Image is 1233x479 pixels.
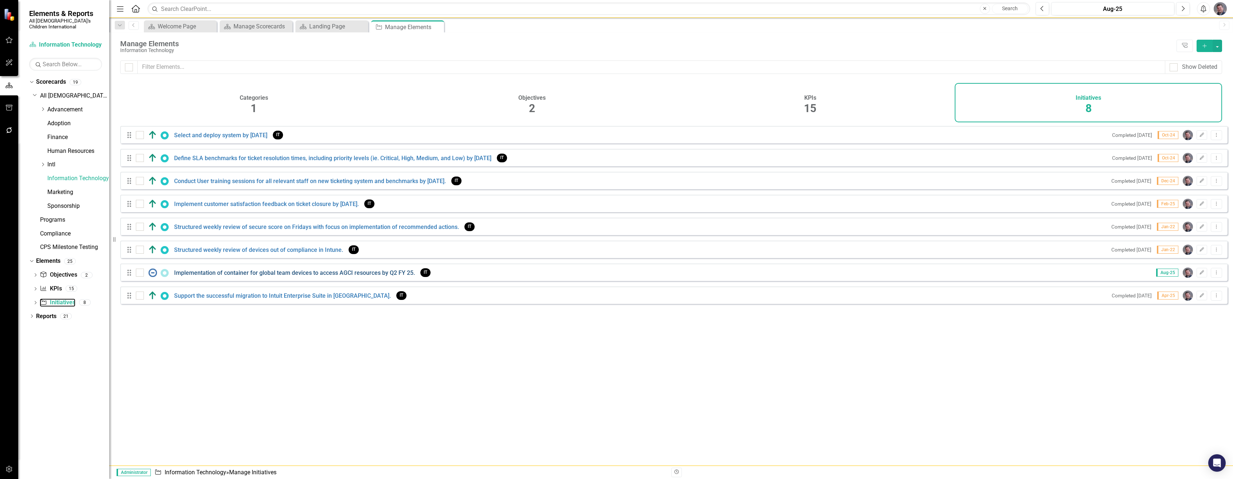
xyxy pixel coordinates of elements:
a: Conduct User training sessions for all relevant staff on new ticketing system and benchmarks by [... [174,178,446,185]
img: Matt Holmgren [1214,2,1227,15]
span: IT [273,131,283,139]
h4: Initiatives [1076,95,1101,101]
a: Support the successful migration to Intuit Enterprise Suite in [GEOGRAPHIC_DATA]. [174,292,391,299]
small: Completed [DATE] [1112,132,1152,138]
span: Oct-24 [1158,131,1178,139]
div: 8 [79,300,91,306]
button: Search [992,4,1028,14]
a: Welcome Page [146,22,215,31]
img: Matt Holmgren [1183,245,1193,255]
div: 21 [60,313,72,319]
a: Define SLA benchmarks for ticket resolution times, including priority levels (ie. Critical, High,... [174,155,491,162]
small: Completed [DATE] [1112,155,1152,161]
img: Above Target [148,245,157,254]
span: 2 [529,102,535,115]
input: Search Below... [29,58,102,71]
a: Structured weekly review of devices out of compliance in Intune. [174,246,343,253]
span: Jan-22 [1157,246,1178,254]
span: IT [349,245,359,254]
img: ClearPoint Strategy [4,8,16,21]
span: IT [396,291,407,300]
span: Apr-25 [1157,292,1178,300]
a: Structured weekly review of secure score on Fridays with focus on implementation of recommended a... [174,223,459,230]
h4: Objectives [518,95,546,101]
div: Open Intercom Messenger [1208,454,1226,472]
a: CPS Milestone Testing [40,243,109,252]
div: Manage Elements [120,40,1173,48]
span: Search [1002,5,1018,11]
small: Completed [DATE] [1111,178,1151,184]
a: All [DEMOGRAPHIC_DATA]'s Children International [40,92,109,100]
small: Completed [DATE] [1111,247,1151,253]
span: Jan-22 [1157,223,1178,231]
a: Sponsorship [47,202,109,210]
span: IT [420,268,431,277]
input: Search ClearPoint... [148,3,1030,15]
h4: Categories [240,95,268,101]
span: 1 [251,102,257,115]
a: Information Technology [165,469,226,476]
a: Adoption [47,119,109,128]
div: 25 [64,258,76,264]
span: Feb-25 [1157,200,1178,208]
a: Landing Page [297,22,366,31]
span: IT [451,177,462,185]
h4: KPIs [804,95,816,101]
img: Matt Holmgren [1183,268,1193,278]
span: Aug-25 [1156,269,1178,277]
img: Matt Holmgren [1183,176,1193,186]
a: KPIs [40,285,62,293]
button: Aug-25 [1051,2,1175,15]
a: Compliance [40,230,109,238]
div: Landing Page [309,22,366,31]
small: Completed [DATE] [1111,224,1151,230]
a: Select and deploy system by [DATE] [174,132,267,139]
input: Filter Elements... [137,60,1165,74]
span: IT [497,154,507,162]
img: Matt Holmgren [1183,199,1193,209]
small: Completed [DATE] [1112,293,1152,298]
img: Matt Holmgren [1183,130,1193,140]
span: Dec-24 [1157,177,1178,185]
div: Aug-25 [1054,5,1172,13]
a: Human Resources [47,147,109,155]
div: Manage Scorecards [233,22,291,31]
img: Matt Holmgren [1183,222,1193,232]
a: Implementation of container for global team devices to access AGCI resources by Q2 FY 25. [174,269,415,276]
div: 2 [81,272,93,278]
a: Initiatives [40,298,75,307]
a: Programs [40,216,109,224]
a: Advancement [47,106,109,114]
a: Objectives [40,271,77,279]
div: Information Technology [120,48,1173,53]
small: Completed [DATE] [1111,201,1151,207]
div: 15 [66,286,77,292]
span: Elements & Reports [29,9,102,18]
img: Matt Holmgren [1183,290,1193,301]
a: Marketing [47,188,109,197]
a: Finance [47,133,109,142]
img: Above Target [148,131,157,139]
div: Show Deleted [1182,63,1217,71]
small: All [DEMOGRAPHIC_DATA]'s Children International [29,18,102,30]
span: IT [464,222,475,231]
img: Above Target [148,199,157,208]
img: Above Target [148,177,157,185]
a: Intl [47,161,109,169]
a: Manage Scorecards [221,22,291,31]
a: Information Technology [29,41,102,49]
a: Information Technology [47,174,109,183]
span: Administrator [117,469,151,476]
div: 19 [70,79,81,85]
a: Implement customer satisfaction feedback on ticket closure by [DATE]. [174,201,359,207]
img: Above Target [148,222,157,231]
a: Elements [36,257,60,265]
div: Welcome Page [158,22,215,31]
a: Scorecards [36,78,66,86]
img: No Information [148,268,157,277]
div: Manage Elements [385,23,442,32]
img: Above Target [148,154,157,162]
span: Oct-24 [1158,154,1178,162]
span: 8 [1085,102,1092,115]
